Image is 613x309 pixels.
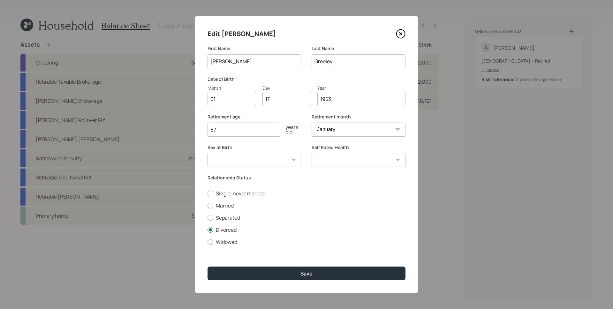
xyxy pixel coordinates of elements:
[208,226,405,233] label: Divorced
[208,202,405,209] label: Married
[208,214,405,221] label: Separated
[312,114,405,120] label: Retirement month
[312,144,405,151] label: Self Rated Health
[312,45,405,52] label: Last Name
[262,92,311,106] input: Day
[208,190,405,197] label: Single, never married
[208,85,256,91] div: Month
[280,124,301,135] div: years old
[208,267,405,280] button: Save
[208,92,256,106] input: Month
[317,92,405,106] input: Year
[208,29,276,39] h4: Edit [PERSON_NAME]
[208,144,301,151] label: Sex at Birth
[208,114,301,120] label: Retirement age
[208,76,405,82] label: Date of Birth
[208,175,405,181] label: Relationship Status
[317,85,405,91] div: Year
[208,238,405,245] label: Widowed
[208,45,301,52] label: First Name
[300,270,313,277] div: Save
[262,85,311,91] div: Day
